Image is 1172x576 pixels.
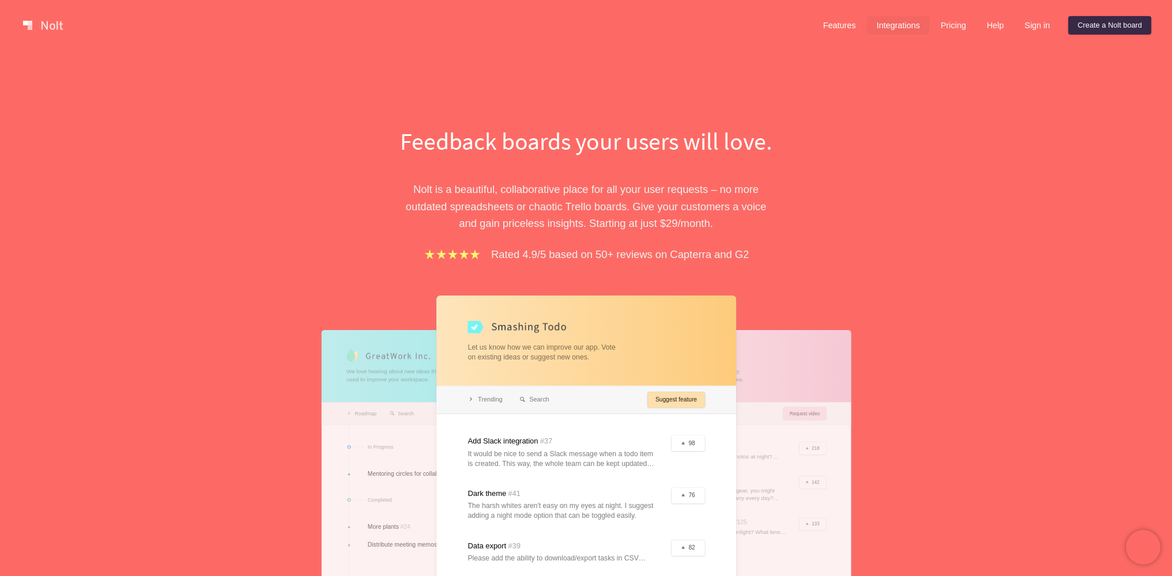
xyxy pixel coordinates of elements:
[978,16,1013,35] a: Help
[1015,16,1059,35] a: Sign in
[1126,530,1160,564] iframe: Chatra live chat
[867,16,929,35] a: Integrations
[491,246,749,263] p: Rated 4.9/5 based on 50+ reviews on Capterra and G2
[387,181,785,232] p: Nolt is a beautiful, collaborative place for all your user requests – no more outdated spreadshee...
[814,16,865,35] a: Features
[423,248,482,261] img: stars.b067e34983.png
[932,16,975,35] a: Pricing
[1068,16,1151,35] a: Create a Nolt board
[387,124,785,158] h1: Feedback boards your users will love.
